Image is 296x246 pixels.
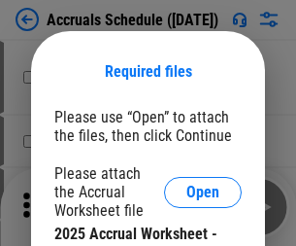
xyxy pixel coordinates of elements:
div: Please attach the Accrual Worksheet file [54,164,164,220]
span: Open [186,185,219,200]
div: Required files [54,62,242,81]
div: Please use “Open” to attach the files, then click Continue [54,108,242,145]
button: Open [164,177,242,208]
